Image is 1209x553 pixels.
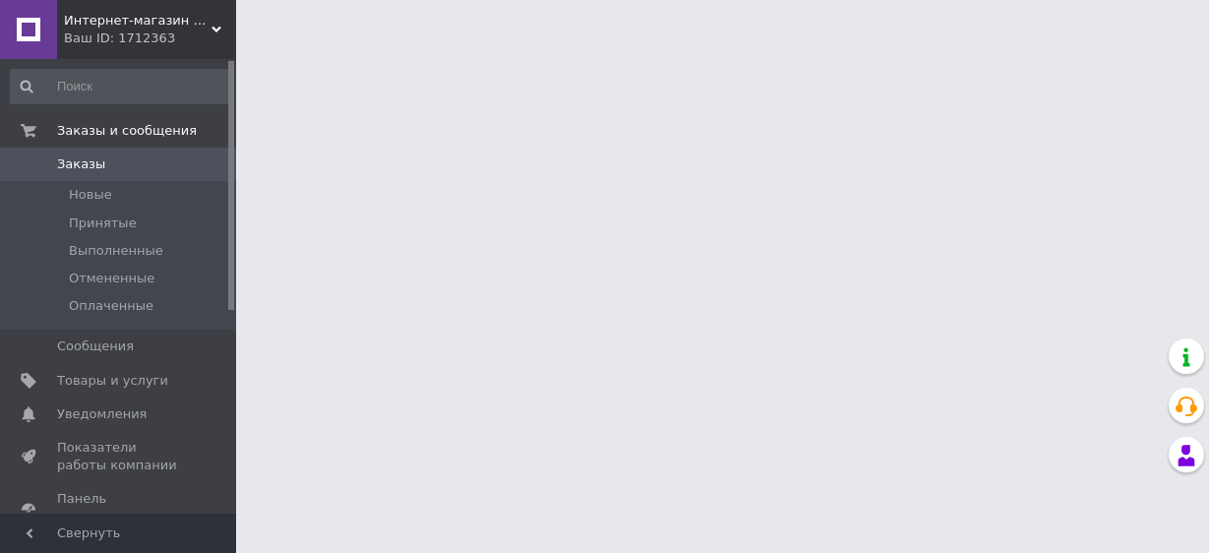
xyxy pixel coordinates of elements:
span: Товары и услуги [57,372,168,390]
span: Сообщения [57,338,134,355]
span: Показатели работы компании [57,439,182,474]
span: Заказы и сообщения [57,122,197,140]
span: Новые [69,186,112,204]
span: Принятые [69,215,137,232]
div: Ваш ID: 1712363 [64,30,236,47]
span: Уведомления [57,405,147,423]
span: Выполненные [69,242,163,260]
span: Заказы [57,155,105,173]
span: Панель управления [57,490,182,525]
span: Интернет-магазин Меблионер [64,12,212,30]
span: Отмененные [69,270,154,287]
span: Оплаченные [69,297,153,315]
input: Поиск [10,69,232,104]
